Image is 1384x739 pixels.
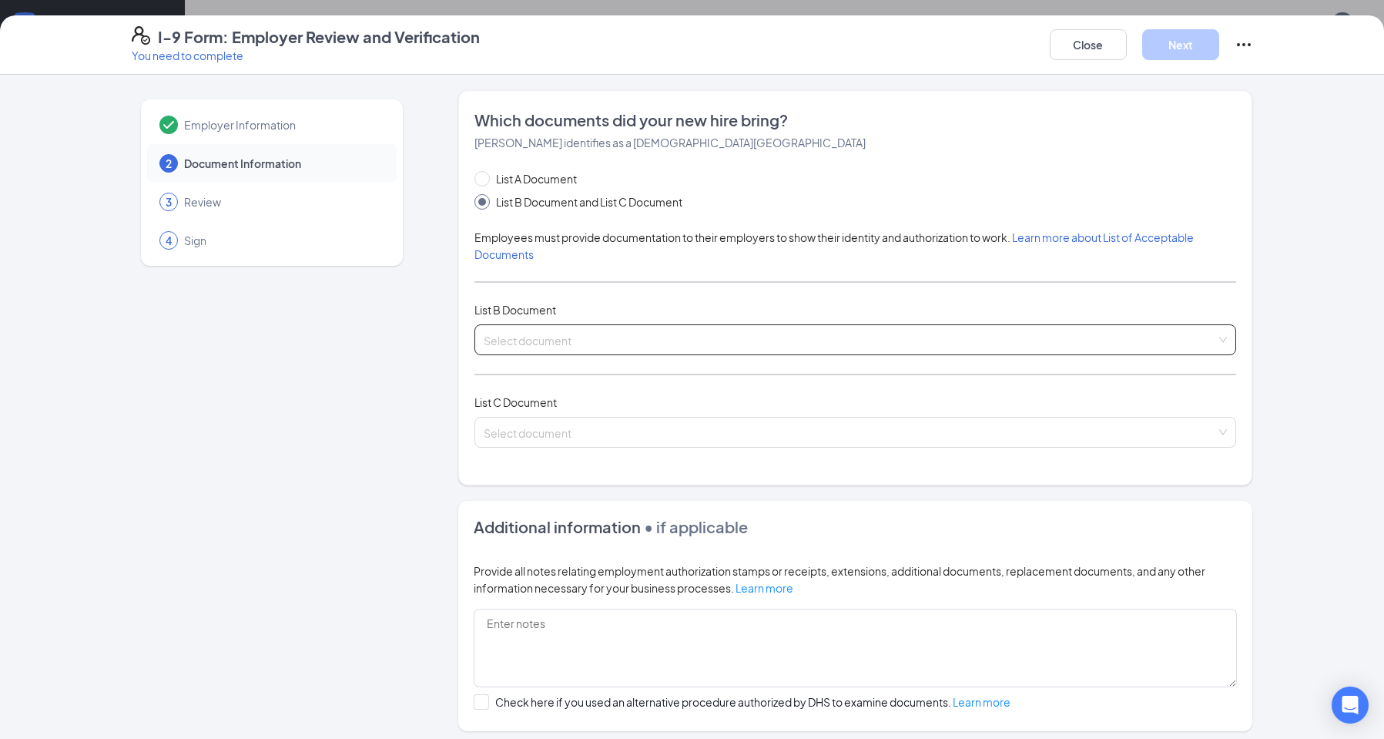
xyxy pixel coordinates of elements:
svg: Ellipses [1235,35,1253,54]
div: Open Intercom Messenger [1332,687,1369,724]
span: Provide all notes relating employment authorization stamps or receipts, extensions, additional do... [474,564,1205,595]
span: • if applicable [641,517,748,536]
span: 2 [166,156,172,171]
span: Sign [184,233,381,248]
button: Close [1050,29,1127,60]
span: List B Document [474,303,556,317]
span: Review [184,194,381,210]
svg: Checkmark [159,116,178,134]
span: 3 [166,194,172,210]
div: Check here if you used an alternative procedure authorized by DHS to examine documents. [495,694,1010,710]
span: List A Document [490,170,583,187]
span: 4 [166,233,172,248]
p: You need to complete [132,48,480,63]
span: Additional information [474,517,641,536]
a: Learn more [736,581,793,595]
span: Document Information [184,156,381,171]
span: List B Document and List C Document [490,193,689,210]
span: [PERSON_NAME] identifies as a [DEMOGRAPHIC_DATA][GEOGRAPHIC_DATA] [474,136,866,149]
span: List C Document [474,395,557,409]
svg: FormI9EVerifyIcon [132,26,150,45]
a: Learn more [953,695,1010,709]
span: Employer Information [184,117,381,133]
span: Which documents did your new hire bring? [474,109,1236,131]
button: Next [1142,29,1219,60]
span: Employees must provide documentation to their employers to show their identity and authorization ... [474,230,1194,261]
h4: I-9 Form: Employer Review and Verification [158,26,480,48]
